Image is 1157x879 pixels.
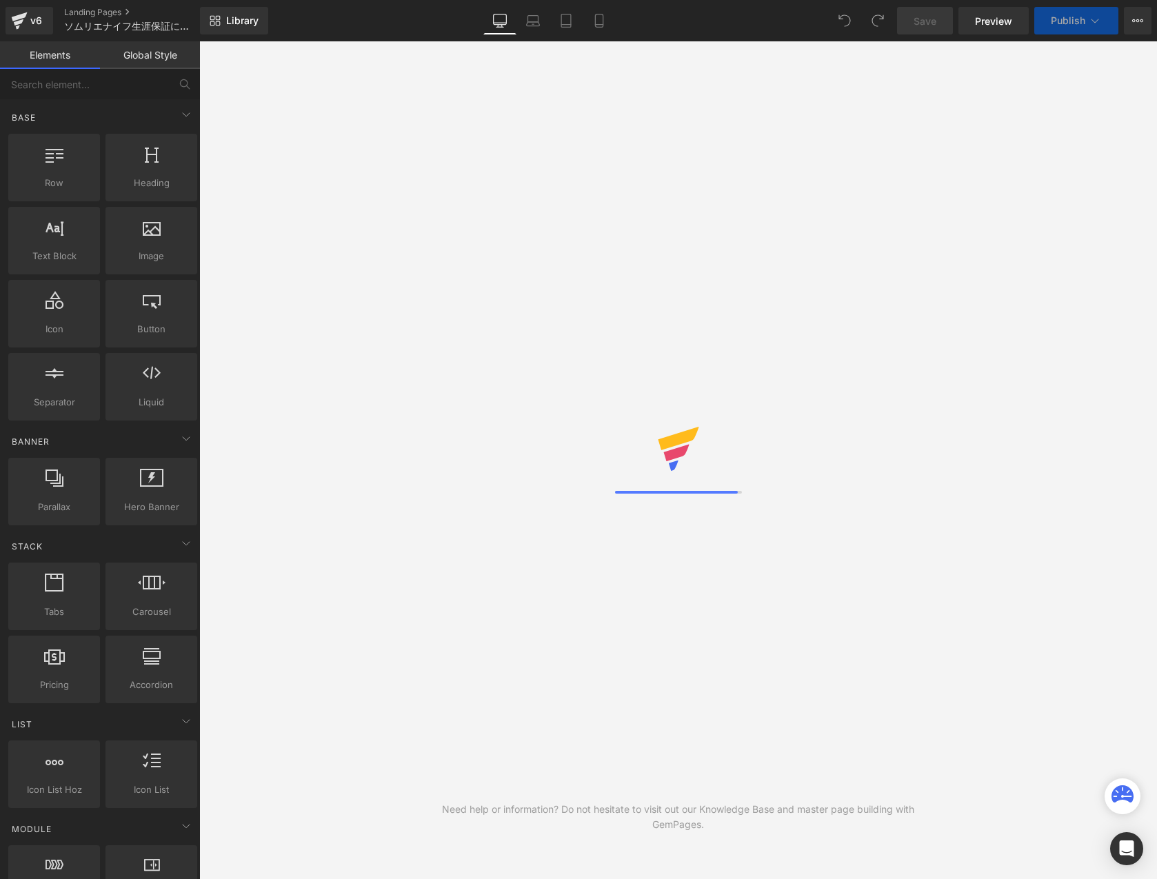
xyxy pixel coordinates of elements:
span: Preview [975,14,1012,28]
span: Icon [12,322,96,336]
button: More [1124,7,1151,34]
span: Parallax [12,500,96,514]
a: Mobile [583,7,616,34]
a: Preview [958,7,1029,34]
span: Carousel [110,605,193,619]
span: Icon List Hoz [12,782,96,797]
span: Heading [110,176,193,190]
span: Row [12,176,96,190]
span: Publish [1051,15,1085,26]
span: Base [10,111,37,124]
span: Separator [12,395,96,410]
a: Tablet [550,7,583,34]
span: Banner [10,435,51,448]
span: Text Block [12,249,96,263]
span: Liquid [110,395,193,410]
a: Laptop [516,7,550,34]
span: Button [110,322,193,336]
a: Landing Pages [64,7,223,18]
div: Open Intercom Messenger [1110,832,1143,865]
a: Desktop [483,7,516,34]
button: Redo [864,7,892,34]
div: v6 [28,12,45,30]
button: Publish [1034,7,1118,34]
span: Tabs [12,605,96,619]
span: Library [226,14,259,27]
button: Undo [831,7,858,34]
span: Pricing [12,678,96,692]
span: Stack [10,540,44,553]
span: Hero Banner [110,500,193,514]
a: v6 [6,7,53,34]
span: Save [914,14,936,28]
div: Need help or information? Do not hesitate to visit out our Knowledge Base and master page buildin... [439,802,918,832]
span: Accordion [110,678,193,692]
span: ソムリエナイフ生涯保証につきまして [64,21,197,32]
span: Icon List [110,782,193,797]
a: Global Style [100,41,200,69]
a: New Library [200,7,268,34]
span: Image [110,249,193,263]
span: Module [10,822,53,836]
span: List [10,718,34,731]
